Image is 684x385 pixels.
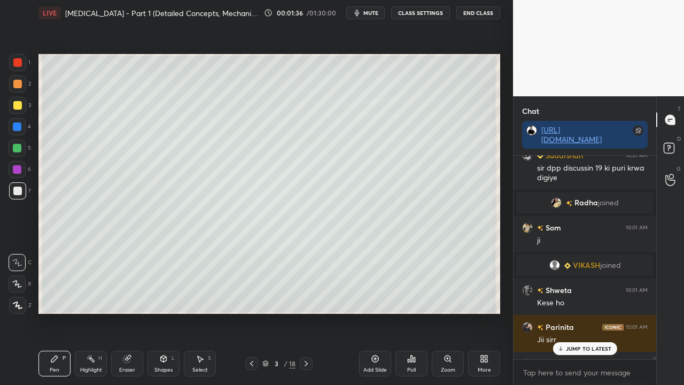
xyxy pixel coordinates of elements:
[522,322,533,333] img: 535652c8c7ff4d699069d8d2de908879.jpg
[543,321,574,333] h6: Parinita
[289,359,296,368] div: 18
[537,325,543,330] img: no-rating-badge.077c3623.svg
[50,367,59,373] div: Pen
[63,356,66,361] div: P
[522,222,533,233] img: 14a8617417c940d19949555231a15899.jpg
[543,358,581,369] h6: Divyanshu
[537,298,648,309] div: Kese ho
[598,198,619,207] span: joined
[271,360,282,367] div: 3
[602,324,624,330] img: iconic-dark.1390631f.png
[537,152,543,159] img: Learner_Badge_beginner_1_8b307cf2a0.svg
[626,324,648,330] div: 10:01 AM
[441,367,455,373] div: Zoom
[9,182,31,199] div: 7
[363,9,378,17] span: mute
[9,97,31,114] div: 3
[543,284,572,296] h6: Shweta
[154,367,173,373] div: Shapes
[537,163,648,183] div: sir dpp discussin 19 ki puri krwa digiye
[407,367,416,373] div: Poll
[284,360,287,367] div: /
[522,150,533,161] img: 51ffab19913b479b846572255c2bf630.jpg
[551,197,562,208] img: e8e108b628b24a7696f4e9005d0232e1.jpg
[119,367,135,373] div: Eraser
[677,165,681,173] p: G
[9,161,31,178] div: 6
[537,288,543,294] img: no-rating-badge.077c3623.svg
[566,345,612,352] p: JUMP TO LATEST
[9,140,31,157] div: 5
[192,367,208,373] div: Select
[600,261,621,269] span: joined
[9,54,30,71] div: 1
[98,356,102,361] div: H
[526,125,537,136] img: ab04c598e4204a44b5a784646aaf9c50.jpg
[626,287,648,294] div: 10:01 AM
[9,297,32,314] div: Z
[574,198,598,207] span: Radha
[677,135,681,143] p: D
[678,105,681,113] p: T
[626,225,648,231] div: 10:01 AM
[537,335,648,345] div: Jii sirr
[80,367,102,373] div: Highlight
[478,367,491,373] div: More
[541,125,602,144] a: [URL][DOMAIN_NAME]
[346,6,385,19] button: mute
[626,152,648,159] div: 10:01 AM
[9,275,32,292] div: X
[514,97,548,125] p: Chat
[543,222,561,233] h6: Som
[564,263,571,269] img: Learner_Badge_beginner_1_8b307cf2a0.svg
[537,235,648,246] div: ji
[391,6,450,19] button: CLASS SETTINGS
[522,285,533,296] img: cc58b5fa38bb44a6a2000ad8bba559f9.jpg
[573,261,600,269] span: VIKASH
[456,6,500,19] button: End Class
[363,367,387,373] div: Add Slide
[566,201,572,206] img: no-rating-badge.077c3623.svg
[543,150,583,161] h6: Sudarshan
[172,356,175,361] div: L
[549,260,560,271] img: default.png
[9,254,32,271] div: C
[537,225,543,231] img: no-rating-badge.077c3623.svg
[65,8,260,18] h4: [MEDICAL_DATA] - Part 1 (Detailed Concepts, Mechanism, Critical Thinking and Illustartions)
[514,156,656,359] div: grid
[38,6,61,19] div: LIVE
[208,356,211,361] div: S
[9,118,31,135] div: 4
[9,75,31,93] div: 2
